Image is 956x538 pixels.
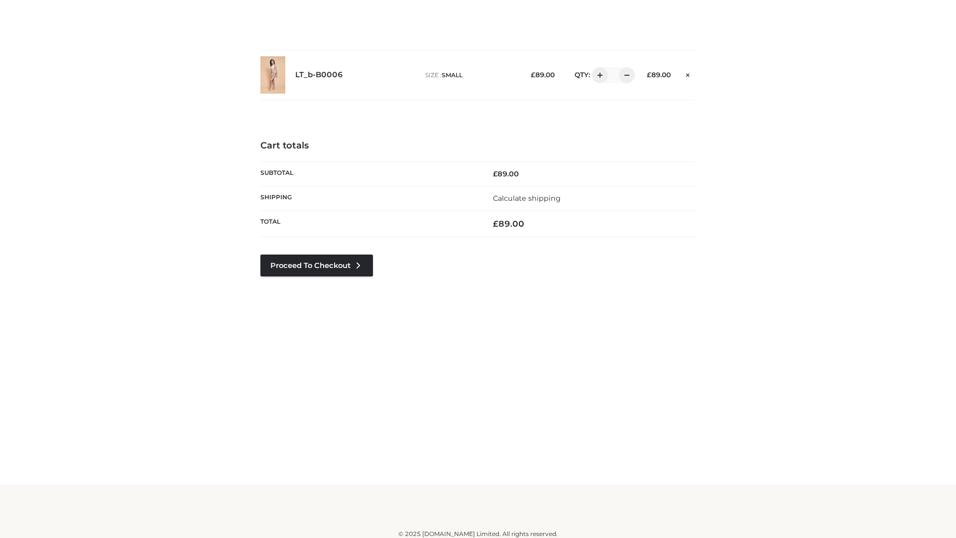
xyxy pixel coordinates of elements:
span: SMALL [442,71,463,79]
span: £ [647,71,651,79]
a: Calculate shipping [493,194,561,203]
a: LT_b-B0006 [295,70,343,80]
h4: Cart totals [260,140,696,151]
bdi: 89.00 [647,71,671,79]
bdi: 89.00 [531,71,555,79]
th: Total [260,211,478,237]
a: Proceed to Checkout [260,255,373,276]
th: Subtotal [260,161,478,186]
bdi: 89.00 [493,219,524,229]
span: £ [493,219,498,229]
span: £ [531,71,535,79]
bdi: 89.00 [493,169,519,178]
p: size : [425,71,515,80]
th: Shipping [260,186,478,210]
a: Remove this item [681,67,696,80]
div: QTY: [565,67,631,83]
span: £ [493,169,497,178]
